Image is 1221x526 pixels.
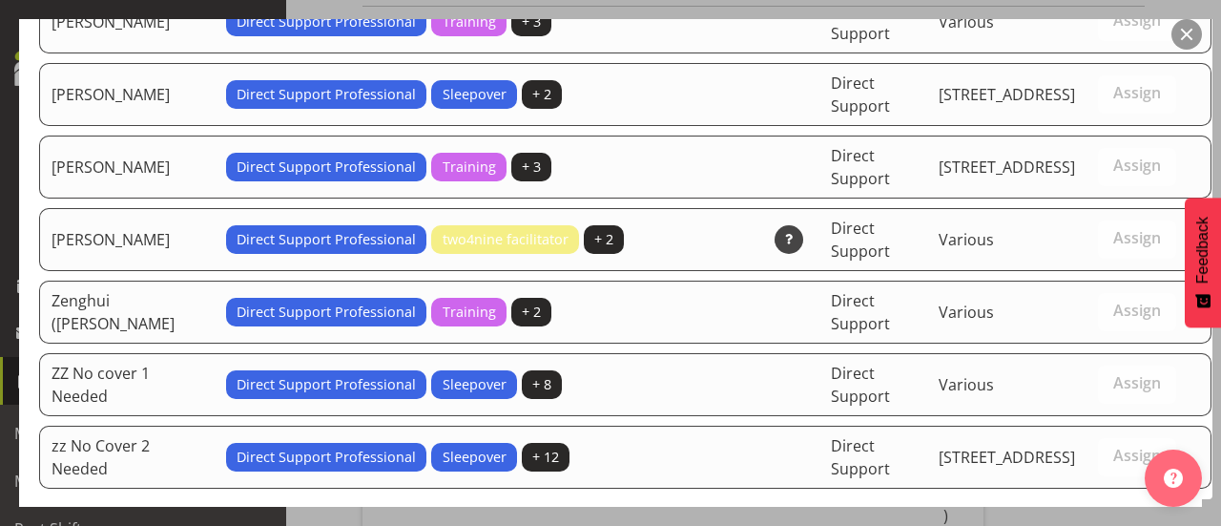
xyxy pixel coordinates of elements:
[522,157,541,178] span: + 3
[443,374,507,395] span: Sleepover
[939,157,1075,178] span: [STREET_ADDRESS]
[237,157,416,178] span: Direct Support Professional
[39,426,215,489] td: zz No Cover 2 Needed
[237,302,416,323] span: Direct Support Professional
[522,11,541,32] span: + 3
[939,302,994,323] span: Various
[39,281,215,344] td: Zenghui ([PERSON_NAME]
[237,11,416,32] span: Direct Support Professional
[831,435,890,479] span: Direct Support
[939,11,994,32] span: Various
[237,447,416,468] span: Direct Support Professional
[939,374,994,395] span: Various
[831,363,890,407] span: Direct Support
[39,208,215,271] td: [PERSON_NAME]
[237,374,416,395] span: Direct Support Professional
[532,84,551,105] span: + 2
[1113,301,1161,320] span: Assign
[443,229,569,250] span: two4nine facilitator
[1113,83,1161,102] span: Assign
[1113,156,1161,175] span: Assign
[532,374,551,395] span: + 8
[1113,373,1161,392] span: Assign
[237,229,416,250] span: Direct Support Professional
[1194,217,1211,284] span: Feedback
[1185,198,1221,327] button: Feedback - Show survey
[831,145,890,189] span: Direct Support
[594,229,613,250] span: + 2
[939,84,1075,105] span: [STREET_ADDRESS]
[831,290,890,334] span: Direct Support
[1164,469,1183,488] img: help-xxl-2.png
[1113,446,1161,465] span: Assign
[39,136,215,199] td: [PERSON_NAME]
[532,447,559,468] span: + 12
[443,157,496,178] span: Training
[443,302,496,323] span: Training
[39,63,215,126] td: [PERSON_NAME]
[443,447,507,468] span: Sleepover
[39,353,215,416] td: ZZ No cover 1 Needed
[522,302,541,323] span: + 2
[939,447,1075,468] span: [STREET_ADDRESS]
[443,11,496,32] span: Training
[237,84,416,105] span: Direct Support Professional
[939,229,994,250] span: Various
[831,73,890,116] span: Direct Support
[1113,228,1161,247] span: Assign
[1113,11,1161,30] span: Assign
[443,84,507,105] span: Sleepover
[831,218,890,262] span: Direct Support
